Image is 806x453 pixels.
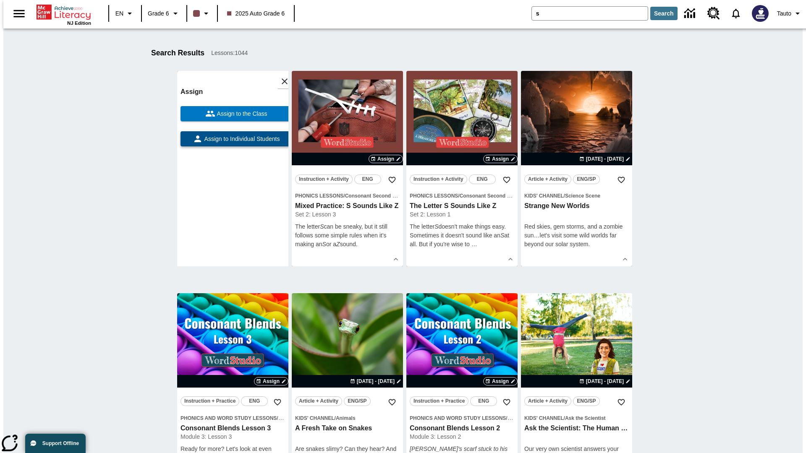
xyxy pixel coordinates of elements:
span: Instruction + Activity [413,175,463,184]
button: ENG [354,174,381,184]
span: ENG [362,175,373,184]
span: Phonics Lessons [295,193,343,199]
span: Lessons : 1044 [211,49,248,57]
button: Assign Choose Dates [483,155,518,163]
span: Topic: Kids' Channel/Science Scene [524,191,629,200]
button: Assign Choose Dates [483,377,518,385]
button: Aug 24 - Aug 24 Choose Dates [578,155,632,163]
button: Show Details [390,253,402,266]
span: ENG [249,397,260,406]
button: ENG/SP [573,174,600,184]
span: Topic: Phonics and Word Study Lessons/Consonant Blends [410,414,514,422]
span: Phonics Lessons [410,193,458,199]
button: Assign Choose Dates [369,155,403,163]
button: Instruction + Practice [181,396,239,406]
span: ENG [477,175,488,184]
em: S [434,223,438,230]
div: Home [37,3,91,26]
button: Aug 24 - Aug 24 Choose Dates [578,377,632,385]
img: Avatar [752,5,769,22]
div: lesson details [177,71,288,266]
div: Red skies, gem storms, and a zombie sun…let's visit some wild worlds far beyond our solar system. [524,222,629,249]
span: Kids' Channel [524,415,564,421]
button: Aug 26 - Aug 26 Choose Dates [348,377,403,385]
span: EN [115,9,123,18]
button: Article + Activity [524,396,571,406]
div: lesson details [406,71,518,266]
h3: Strange New Worlds [524,202,629,211]
p: The letter can be sneaky, but it still follows some simple rules when it's making an or a sound. [295,222,400,249]
span: Assign [492,377,509,385]
span: Assign to the Class [215,109,267,118]
span: Grade 6 [148,9,169,18]
span: Phonics and Word Study Lessons [181,415,277,421]
span: NJ Edition [67,21,91,26]
button: Search [650,7,678,20]
a: Data Center [679,2,702,25]
button: Assign to the Class [181,106,292,121]
button: Add to Favorites [385,395,400,410]
button: Add to Favorites [499,172,514,187]
span: [DATE] - [DATE] [357,377,395,385]
span: Article + Activity [299,397,338,406]
p: The letter doesn't make things easy. Sometimes it doesn't sound like an at all. But if you're wis... [410,222,514,249]
a: Home [37,4,91,21]
span: Topic: Kids' Channel/Animals [295,414,400,422]
button: Article + Activity [524,174,571,184]
button: Language: EN, Select a language [112,6,139,21]
button: Class color is dark brown. Change class color [190,6,215,21]
button: Profile/Settings [774,6,806,21]
span: / [506,414,513,421]
button: Add to Favorites [614,172,629,187]
span: ENG/SP [577,175,596,184]
em: S [500,232,504,239]
span: / [343,193,345,199]
input: search field [532,7,648,20]
div: lesson details [521,71,632,266]
span: ENG/SP [348,397,366,406]
span: Instruction + Activity [299,175,349,184]
h3: A Fresh Take on Snakes [295,424,400,433]
button: Instruction + Practice [410,396,468,406]
button: Select a new avatar [747,3,774,24]
span: Topic: Phonics and Word Study Lessons/Consonant Blends [181,414,285,422]
span: / [277,414,284,421]
span: Assign [377,155,394,163]
span: [DATE] - [DATE] [586,155,624,163]
span: Topic: Phonics Lessons/Consonant Second Sounds [410,191,514,200]
h3: Consonant Blends Lesson 3 [181,424,285,433]
button: Instruction + Activity [295,174,353,184]
a: Notifications [725,3,747,24]
span: Phonics and Word Study Lessons [410,415,506,421]
h6: Assign [181,86,292,98]
span: Article + Activity [528,175,568,184]
span: Support Offline [42,440,79,446]
button: ENG/SP [344,396,371,406]
span: ENG/SP [577,397,596,406]
span: Assign to Individual Students [203,135,280,143]
button: Close [277,74,292,89]
span: ENG [478,397,489,406]
span: Consonant Blends [278,415,323,421]
span: Consonant Second Sounds [460,193,526,199]
em: S [322,241,326,247]
em: Z [336,241,340,247]
button: ENG/SP [573,396,600,406]
span: 2025 Auto Grade 6 [227,9,285,18]
span: Science Scene [565,193,600,199]
button: Show Details [619,253,631,266]
button: Instruction + Activity [410,174,467,184]
span: Animals [336,415,356,421]
button: Show Details [504,253,517,266]
button: Assign Choose Dates [254,377,288,385]
span: [DATE] - [DATE] [586,377,624,385]
button: ENG [241,396,268,406]
span: / [335,415,336,421]
div: lesson details [292,71,403,266]
span: Ask the Scientist [565,415,606,421]
span: Topic: Phonics Lessons/Consonant Second Sounds [295,191,400,200]
button: Open side menu [7,1,31,26]
button: Grade: Grade 6, Select a grade [144,6,184,21]
span: Topic: Kids' Channel/Ask the Scientist [524,414,629,422]
span: Kids' Channel [524,193,564,199]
